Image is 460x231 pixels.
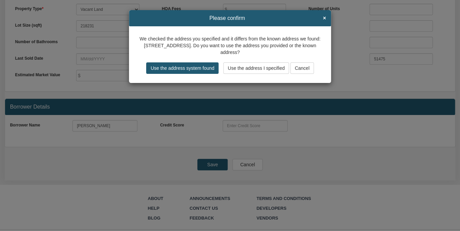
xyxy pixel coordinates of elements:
[323,15,326,21] span: ×
[134,15,320,21] span: Please confirm
[146,62,219,74] input: Use the address system found
[223,62,289,74] input: Use the address I specified
[138,35,322,56] div: We checked the address you specified and it differs from the known address we found: [STREET_ADDR...
[290,62,314,74] input: Cancel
